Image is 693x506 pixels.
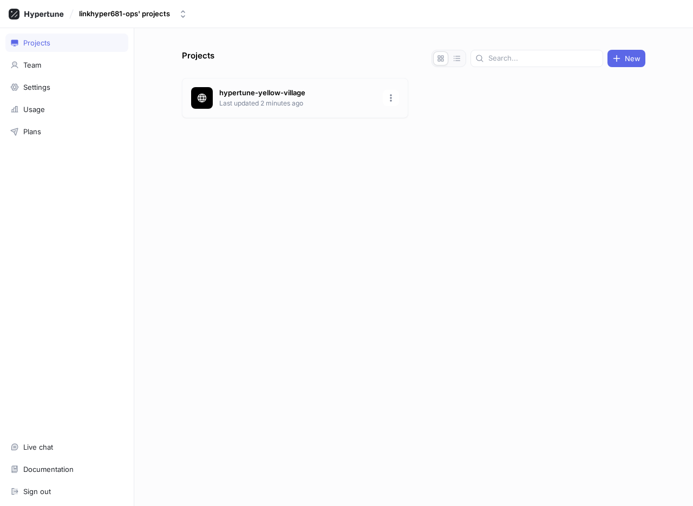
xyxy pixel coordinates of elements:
[23,443,53,451] div: Live chat
[75,5,192,23] button: linkhyper681-ops' projects
[23,105,45,114] div: Usage
[23,38,50,47] div: Projects
[5,100,128,119] a: Usage
[79,9,170,18] div: linkhyper681-ops' projects
[5,56,128,74] a: Team
[5,122,128,141] a: Plans
[23,127,41,136] div: Plans
[5,34,128,52] a: Projects
[488,53,598,64] input: Search...
[219,98,376,108] p: Last updated 2 minutes ago
[23,465,74,474] div: Documentation
[23,61,41,69] div: Team
[5,78,128,96] a: Settings
[23,83,50,91] div: Settings
[5,460,128,478] a: Documentation
[607,50,645,67] button: New
[625,55,640,62] span: New
[182,50,214,67] p: Projects
[23,487,51,496] div: Sign out
[219,88,376,98] p: hypertune-yellow-village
